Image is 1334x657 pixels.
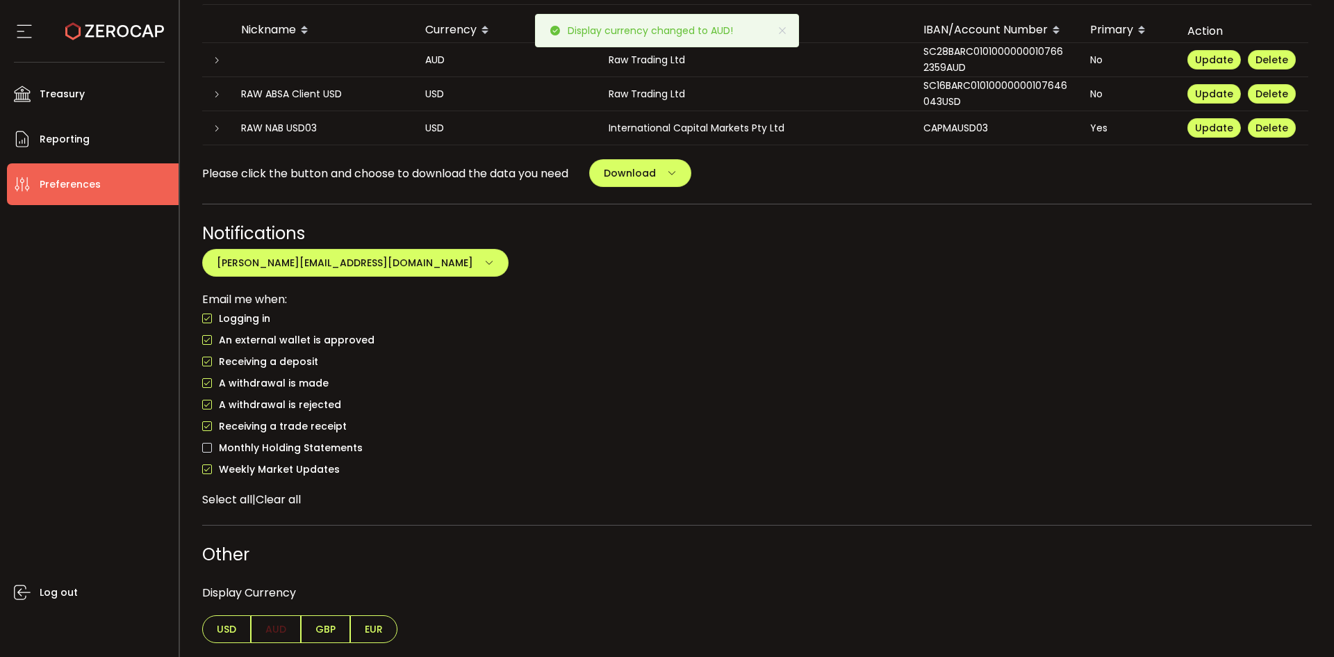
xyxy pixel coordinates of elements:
[1079,86,1176,102] div: No
[1195,53,1233,67] span: Update
[40,583,78,603] span: Log out
[1079,19,1176,42] div: Primary
[604,166,656,180] span: Download
[212,334,374,347] span: An external wallet is approved
[230,120,414,136] div: RAW NAB USD03
[414,19,598,42] div: Currency
[251,615,301,643] span: AUD
[1265,590,1334,657] iframe: Chat Widget
[350,615,397,643] span: EUR
[1176,23,1308,39] div: Action
[598,120,912,136] div: International Capital Markets Pty Ltd
[212,398,341,412] span: A withdrawal is rejected
[202,492,252,508] span: Select all
[414,52,598,68] div: AUD
[912,44,1079,76] div: SC28BARC01010000000107662359AUD
[202,570,1312,615] div: Display Currency
[212,420,347,433] span: Receiving a trade receipt
[202,221,1312,245] div: Notifications
[598,86,912,102] div: Raw Trading Ltd
[212,441,363,455] span: Monthly Holding Statements
[1248,84,1296,104] button: Delete
[1187,84,1241,104] button: Update
[40,84,85,104] span: Treasury
[1195,121,1233,135] span: Update
[912,78,1079,110] div: SC16BARC01010000000107646043USD
[202,491,1312,508] div: |
[1248,50,1296,70] button: Delete
[1255,53,1288,67] span: Delete
[414,120,598,136] div: USD
[202,165,568,182] span: Please click the button and choose to download the data you need
[598,52,912,68] div: Raw Trading Ltd
[202,542,1312,567] div: Other
[1195,87,1233,101] span: Update
[589,159,691,187] button: Download
[1255,121,1288,135] span: Delete
[40,175,101,195] span: Preferences
[568,26,744,35] p: Display currency changed to AUD!
[414,86,598,102] div: USD
[230,19,414,42] div: Nickname
[212,312,270,325] span: Logging in
[1255,87,1288,101] span: Delete
[912,120,1079,136] div: CAPMAUSD03
[912,19,1079,42] div: IBAN/Account Number
[1187,118,1241,138] button: Update
[202,249,509,277] button: [PERSON_NAME][EMAIL_ADDRESS][DOMAIN_NAME]
[212,377,329,390] span: A withdrawal is made
[230,86,414,102] div: RAW ABSA Client USD
[256,492,301,508] span: Clear all
[212,463,340,476] span: Weekly Market Updates
[40,129,90,149] span: Reporting
[1187,50,1241,70] button: Update
[212,355,318,368] span: Receiving a deposit
[1079,120,1176,136] div: Yes
[1248,118,1296,138] button: Delete
[217,256,473,270] span: [PERSON_NAME][EMAIL_ADDRESS][DOMAIN_NAME]
[202,291,1312,308] div: Email me when:
[202,308,1312,480] div: checkbox-group
[1079,52,1176,68] div: No
[202,615,251,643] span: USD
[301,615,350,643] span: GBP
